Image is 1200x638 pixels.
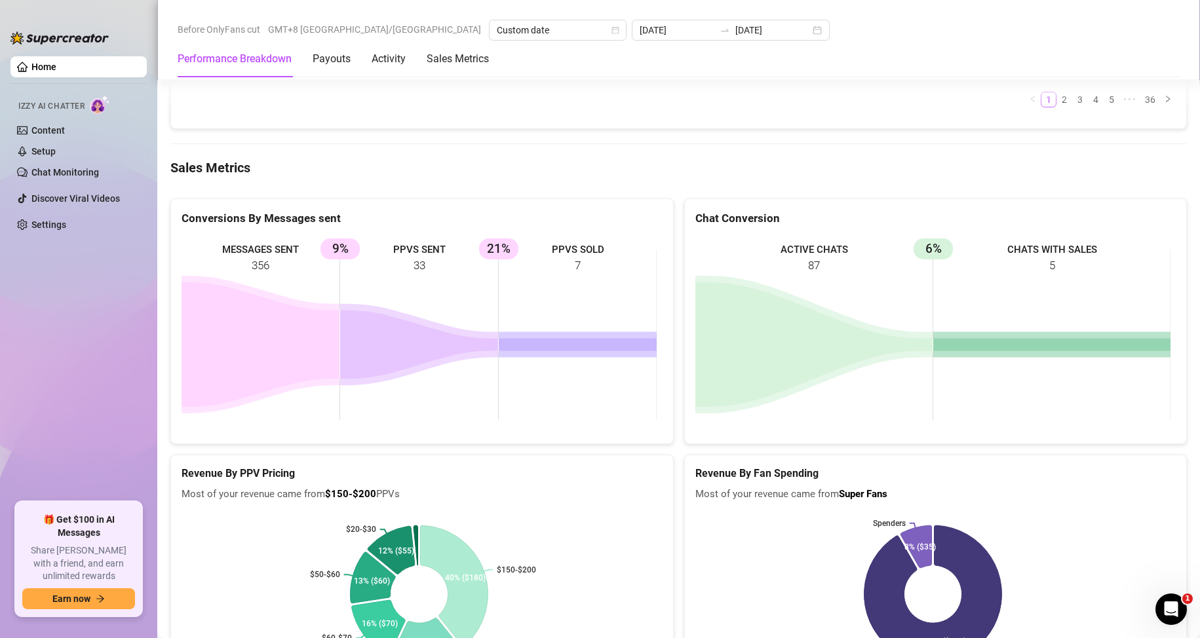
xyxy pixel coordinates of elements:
[839,488,887,500] b: Super Fans
[720,25,730,35] span: to
[1029,95,1037,103] span: left
[1072,92,1088,107] li: 3
[1056,92,1072,107] li: 2
[1141,92,1159,107] a: 36
[1089,92,1103,107] a: 4
[178,20,260,39] span: Before OnlyFans cut
[695,487,1176,502] span: Most of your revenue came from
[695,210,1176,227] div: Chat Conversion
[31,62,56,72] a: Home
[182,210,663,227] div: Conversions By Messages sent
[427,51,489,67] div: Sales Metrics
[31,219,66,230] a: Settings
[22,514,135,539] span: 🎁 Get $100 in AI Messages
[10,31,109,45] img: logo-BBDzfeDw.svg
[31,167,99,178] a: Chat Monitoring
[96,594,105,603] span: arrow-right
[268,20,481,39] span: GMT+8 [GEOGRAPHIC_DATA]/[GEOGRAPHIC_DATA]
[1104,92,1119,107] li: 5
[497,20,619,40] span: Custom date
[872,519,905,528] text: Spenders
[346,525,376,534] text: $20-$30
[31,125,65,136] a: Content
[1025,92,1041,107] li: Previous Page
[182,487,663,502] span: Most of your revenue came from PPVs
[22,544,135,583] span: Share [PERSON_NAME] with a friend, and earn unlimited rewards
[31,193,120,204] a: Discover Viral Videos
[640,23,714,37] input: Start date
[497,565,536,574] text: $150-$200
[313,51,351,67] div: Payouts
[695,466,1176,481] h5: Revenue By Fan Spending
[735,23,810,37] input: End date
[1119,92,1140,107] li: Next 5 Pages
[1182,593,1193,604] span: 1
[1073,92,1087,107] a: 3
[1057,92,1072,107] a: 2
[52,593,90,604] span: Earn now
[1160,92,1176,107] button: right
[1025,92,1041,107] button: left
[310,570,340,579] text: $50-$60
[1104,92,1119,107] a: 5
[325,488,376,500] b: $150-$200
[1119,92,1140,107] span: •••
[611,26,619,34] span: calendar
[1164,95,1172,103] span: right
[182,466,663,481] h5: Revenue By PPV Pricing
[1041,92,1056,107] a: 1
[1140,92,1160,107] li: 36
[372,51,406,67] div: Activity
[178,51,292,67] div: Performance Breakdown
[170,159,1187,177] h4: Sales Metrics
[22,588,135,609] button: Earn nowarrow-right
[90,95,110,114] img: AI Chatter
[31,146,56,157] a: Setup
[720,25,730,35] span: swap-right
[1160,92,1176,107] li: Next Page
[1155,593,1187,625] iframe: Intercom live chat
[18,100,85,113] span: Izzy AI Chatter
